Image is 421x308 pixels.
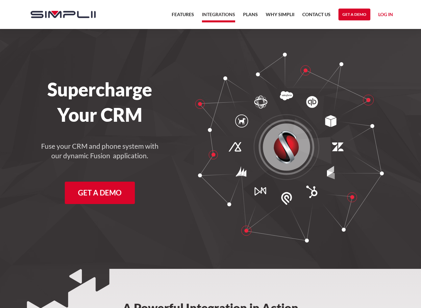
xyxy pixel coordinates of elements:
[40,141,159,161] h4: Fuse your CRM and phone system with our dynamic Fusion application.
[24,104,176,126] h1: Your CRM
[31,11,96,18] img: Simplii
[65,182,135,204] a: Get a Demo
[338,9,370,20] a: Get a Demo
[243,11,258,22] a: Plans
[24,78,176,100] h1: Supercharge
[172,11,194,22] a: Features
[378,11,393,20] a: Log in
[202,11,235,22] a: Integrations
[302,11,331,22] a: Contact US
[266,11,294,22] a: Why Simplii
